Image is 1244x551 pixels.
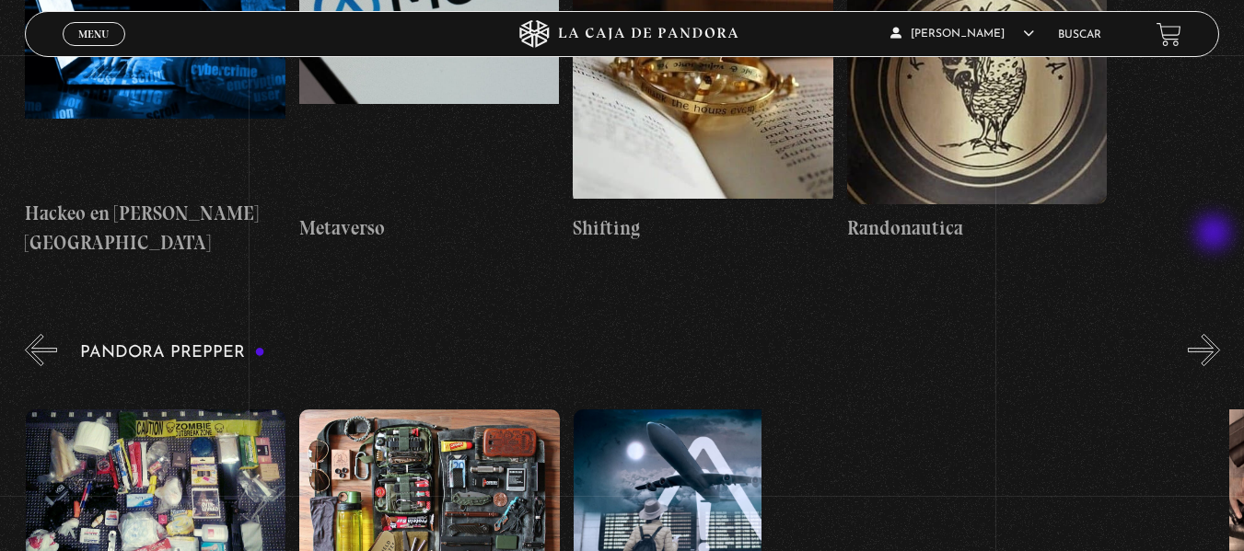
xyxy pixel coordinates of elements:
[299,213,560,243] h4: Metaverso
[72,44,115,57] span: Cerrar
[80,344,265,362] h3: Pandora Prepper
[1188,334,1220,366] button: Next
[573,213,833,243] h4: Shifting
[25,334,57,366] button: Previous
[78,29,109,40] span: Menu
[1157,21,1181,46] a: View your shopping cart
[25,199,285,257] h4: Hackeo en [PERSON_NAME][GEOGRAPHIC_DATA]
[847,213,1108,243] h4: Randonautica
[890,29,1034,40] span: [PERSON_NAME]
[1058,29,1101,40] a: Buscar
